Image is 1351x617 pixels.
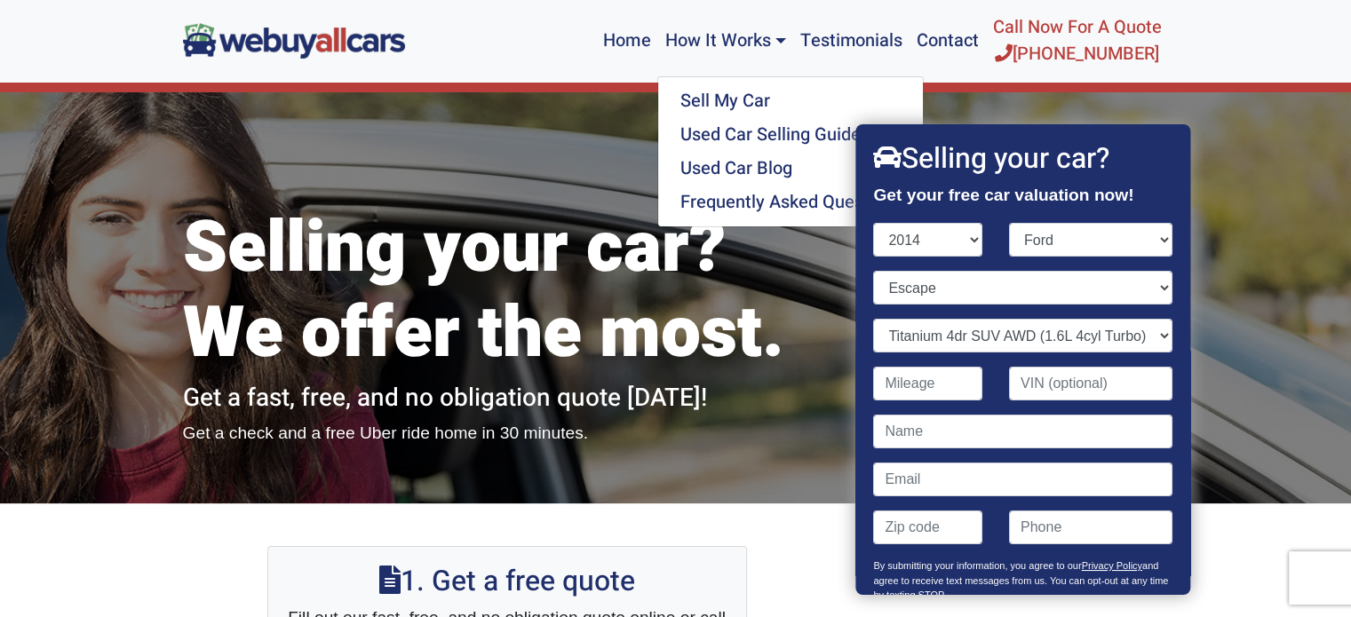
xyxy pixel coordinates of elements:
[1082,560,1142,571] a: Privacy Policy
[874,186,1134,204] strong: Get your free car valuation now!
[183,421,831,447] p: Get a check and a free Uber ride home in 30 minutes.
[596,7,657,75] a: Home
[986,7,1169,75] a: Call Now For A Quote[PHONE_NUMBER]
[183,23,405,58] img: We Buy All Cars in NJ logo
[183,206,831,376] h1: Selling your car? We offer the most.
[658,186,923,219] a: Frequently Asked Questions
[874,415,1172,448] input: Name
[658,152,923,186] a: Used Car Blog
[657,76,924,227] ul: How It Works
[657,7,792,75] a: How It Works
[183,384,831,414] h2: Get a fast, free, and no obligation quote [DATE]!
[1009,510,1172,544] input: Phone
[874,142,1172,176] h2: Selling your car?
[658,84,923,118] a: Sell My Car
[874,510,983,544] input: Zip code
[874,367,983,400] input: Mileage
[874,463,1172,496] input: Email
[286,565,728,598] h2: 1. Get a free quote
[1009,367,1172,400] input: VIN (optional)
[793,7,910,75] a: Testimonials
[874,558,1172,612] p: By submitting your information, you agree to our and agree to receive text messages from us. You ...
[910,7,986,75] a: Contact
[658,118,923,152] a: Used Car Selling Guide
